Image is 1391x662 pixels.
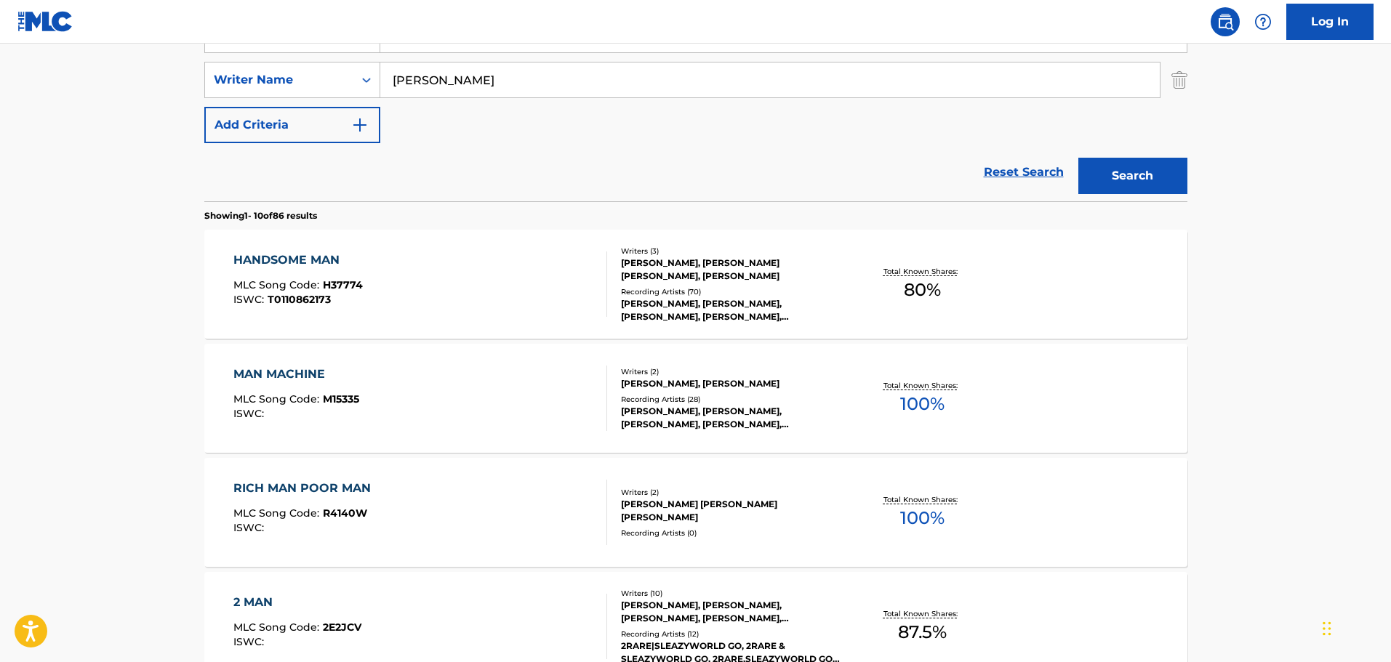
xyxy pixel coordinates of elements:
[1323,607,1331,650] div: Drag
[621,394,841,405] div: Recording Artists ( 28 )
[233,506,323,520] span: MLC Song Code :
[621,405,841,431] div: [PERSON_NAME], [PERSON_NAME], [PERSON_NAME], [PERSON_NAME], [PERSON_NAME]
[323,392,359,405] span: M15335
[204,458,1187,567] a: RICH MAN POOR MANMLC Song Code:R4140WISWC:Writers (2)[PERSON_NAME] [PERSON_NAME] [PERSON_NAME]Rec...
[233,293,268,306] span: ISWC :
[621,629,841,639] div: Recording Artists ( 12 )
[621,246,841,257] div: Writers ( 3 )
[233,366,359,383] div: MAN MACHINE
[621,588,841,599] div: Writers ( 10 )
[233,521,268,534] span: ISWC :
[323,278,363,291] span: H37774
[1254,13,1272,31] img: help
[1248,7,1278,36] div: Help
[204,230,1187,339] a: HANDSOME MANMLC Song Code:H37774ISWC:T0110862173Writers (3)[PERSON_NAME], [PERSON_NAME] [PERSON_N...
[233,594,361,611] div: 2 MAN
[214,71,345,89] div: Writer Name
[1171,62,1187,98] img: Delete Criterion
[621,257,841,283] div: [PERSON_NAME], [PERSON_NAME] [PERSON_NAME], [PERSON_NAME]
[621,599,841,625] div: [PERSON_NAME], [PERSON_NAME], [PERSON_NAME], [PERSON_NAME], [PERSON_NAME], [PERSON_NAME] [PERSON_...
[233,621,323,634] span: MLC Song Code :
[900,505,945,531] span: 100 %
[621,487,841,498] div: Writers ( 2 )
[17,11,73,32] img: MLC Logo
[883,494,961,505] p: Total Known Shares:
[883,266,961,277] p: Total Known Shares:
[1078,158,1187,194] button: Search
[883,608,961,619] p: Total Known Shares:
[621,297,841,323] div: [PERSON_NAME], [PERSON_NAME], [PERSON_NAME], [PERSON_NAME], [PERSON_NAME]
[204,209,317,222] p: Showing 1 - 10 of 86 results
[1318,592,1391,662] iframe: Chat Widget
[1216,13,1234,31] img: search
[621,377,841,390] div: [PERSON_NAME], [PERSON_NAME]
[977,156,1071,188] a: Reset Search
[204,344,1187,453] a: MAN MACHINEMLC Song Code:M15335ISWC:Writers (2)[PERSON_NAME], [PERSON_NAME]Recording Artists (28)...
[621,528,841,538] div: Recording Artists ( 0 )
[621,498,841,524] div: [PERSON_NAME] [PERSON_NAME] [PERSON_NAME]
[233,480,378,497] div: RICH MAN POOR MAN
[323,506,367,520] span: R4140W
[233,407,268,420] span: ISWC :
[233,635,268,648] span: ISWC :
[621,366,841,377] div: Writers ( 2 )
[204,107,380,143] button: Add Criteria
[900,391,945,417] span: 100 %
[233,278,323,291] span: MLC Song Code :
[1211,7,1240,36] a: Public Search
[233,251,363,269] div: HANDSOME MAN
[204,17,1187,201] form: Search Form
[883,380,961,391] p: Total Known Shares:
[233,392,323,405] span: MLC Song Code :
[621,286,841,297] div: Recording Artists ( 70 )
[351,116,369,134] img: 9d2ae6d4665cec9f34b9.svg
[1286,4,1374,40] a: Log In
[898,619,947,645] span: 87.5 %
[904,277,941,303] span: 80 %
[268,293,331,306] span: T0110862173
[323,621,361,634] span: 2E2JCV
